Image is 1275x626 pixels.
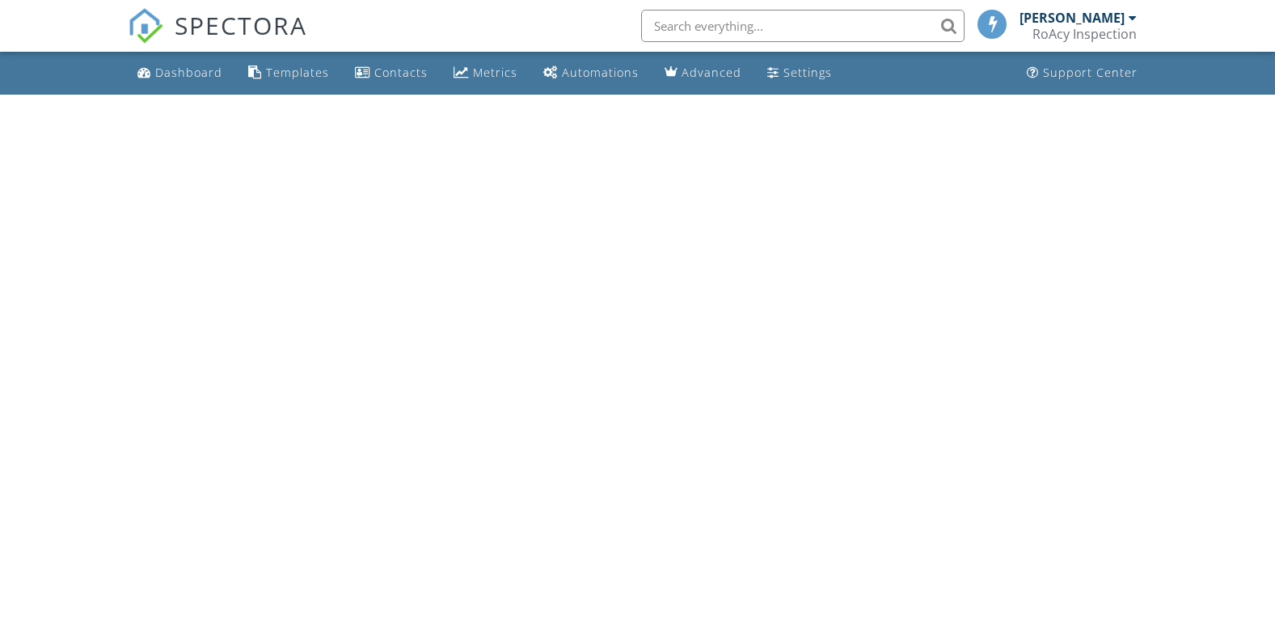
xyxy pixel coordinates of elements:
[242,58,336,88] a: Templates
[128,22,307,56] a: SPECTORA
[783,65,832,80] div: Settings
[1020,58,1144,88] a: Support Center
[537,58,645,88] a: Automations (Basic)
[1020,10,1125,26] div: [PERSON_NAME]
[348,58,434,88] a: Contacts
[1043,65,1138,80] div: Support Center
[761,58,838,88] a: Settings
[682,65,741,80] div: Advanced
[175,8,307,42] span: SPECTORA
[374,65,428,80] div: Contacts
[131,58,229,88] a: Dashboard
[447,58,524,88] a: Metrics
[562,65,639,80] div: Automations
[1032,26,1137,42] div: RoAcy Inspection
[641,10,965,42] input: Search everything...
[473,65,517,80] div: Metrics
[658,58,748,88] a: Advanced
[128,8,163,44] img: The Best Home Inspection Software - Spectora
[155,65,222,80] div: Dashboard
[266,65,329,80] div: Templates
